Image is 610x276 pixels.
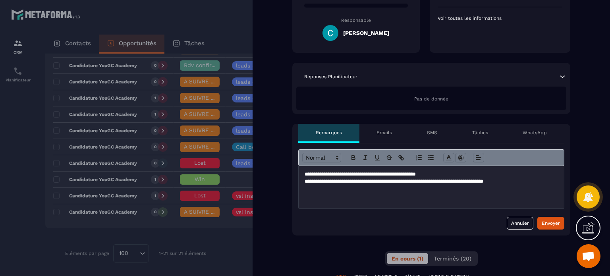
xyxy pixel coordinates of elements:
[523,129,547,136] p: WhatsApp
[472,129,488,136] p: Tâches
[434,255,471,262] span: Terminés (20)
[304,73,357,80] p: Réponses Planificateur
[542,219,560,227] div: Envoyer
[376,129,392,136] p: Emails
[316,129,342,136] p: Remarques
[304,17,408,23] p: Responsable
[537,217,564,230] button: Envoyer
[387,253,428,264] button: En cours (1)
[438,15,562,21] p: Voir toutes les informations
[427,129,437,136] p: SMS
[414,96,448,102] span: Pas de donnée
[429,253,476,264] button: Terminés (20)
[392,255,423,262] span: En cours (1)
[507,217,533,230] button: Annuler
[577,244,600,268] div: Ouvrir le chat
[343,30,389,36] h5: [PERSON_NAME]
